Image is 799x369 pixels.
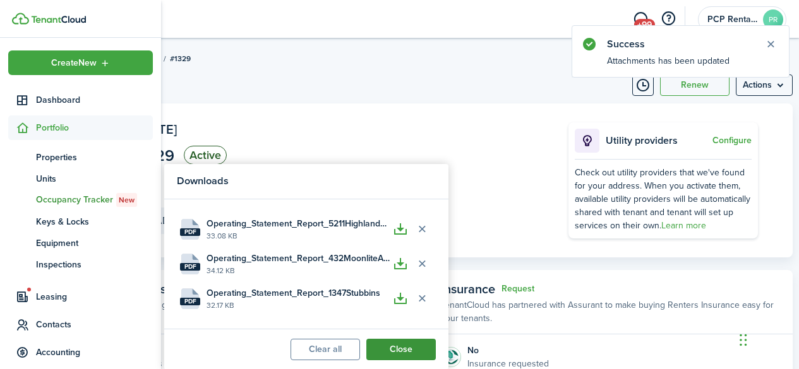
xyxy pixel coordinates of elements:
a: Dashboard [8,88,153,112]
button: Open menu [8,50,153,75]
p: TenantCloud has partnered with Assurant to make buying Renters Insurance easy for your tenants. [441,298,781,325]
img: TenantCloud [31,16,86,23]
span: Operating_Statement_Report_432MoonliteAvenue [207,252,390,265]
file-icon: File [180,219,200,240]
a: Inspections [8,254,153,275]
span: Keys & Locks [36,215,153,228]
span: Occupancy Tracker [36,193,153,207]
a: Messaging [628,3,652,35]
button: Configure [712,136,752,146]
span: Insurance [441,279,495,298]
p: Utility providers [606,133,709,148]
button: Download [390,253,411,274]
img: TenantCloud [12,13,29,25]
a: Learn more [661,219,706,232]
file-size: 32.17 KB [207,300,390,311]
file-extension: pdf [180,263,200,271]
file-extension: pdf [180,228,200,236]
button: Close [366,339,436,360]
button: Delete file [411,253,433,274]
span: Accounting [36,346,153,359]
menu-btn: Actions [736,74,793,96]
file-icon: File [180,288,200,309]
span: Operating_Statement_Report_1347Stubbins [207,286,380,300]
span: +99 [634,19,655,30]
file-size: 34.12 KB [207,265,390,276]
span: #1329 [170,53,191,64]
div: No [467,344,549,357]
button: Open resource center [658,8,679,30]
button: Timeline [632,74,654,96]
div: Drag [740,321,747,359]
span: Dashboard [36,93,153,107]
a: Keys & Locks [8,211,153,232]
button: Renew [660,74,730,96]
file-icon: File [180,254,200,274]
a: Units [8,168,153,189]
a: Equipment [8,232,153,254]
button: Request [502,284,534,294]
span: Create New [51,59,97,67]
button: Delete file [411,288,433,309]
avatar-text: PR [763,9,783,30]
button: Open menu [736,74,793,96]
h3: Downloads [177,173,436,189]
span: Contacts [36,318,153,331]
span: Inspections [36,258,153,271]
button: Delete file [411,218,433,240]
span: PCP Rental Division [707,15,758,24]
div: Check out utility providers that we've found for your address. When you activate them, available ... [575,166,752,232]
a: Occupancy TrackerNew [8,189,153,211]
file-size: 33.08 KB [207,230,390,242]
button: Close notify [762,35,779,53]
file-extension: pdf [180,298,200,305]
span: Properties [36,151,153,164]
span: Equipment [36,237,153,250]
a: Properties [8,146,153,168]
iframe: Chat Widget [736,308,799,369]
span: Portfolio [36,121,153,134]
img: Insurance protection [441,347,461,367]
notify-title: Success [607,37,752,52]
status: Active [184,146,227,165]
button: Download [390,288,411,309]
span: Leasing [36,290,153,303]
button: Download [390,218,411,240]
span: Units [36,172,153,185]
notify-body: Attachments has been updated [572,54,789,77]
span: Operating_Statement_Report_5211HighlandLickRoad [207,217,390,230]
button: Clear all [291,339,360,360]
span: New [119,194,135,206]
